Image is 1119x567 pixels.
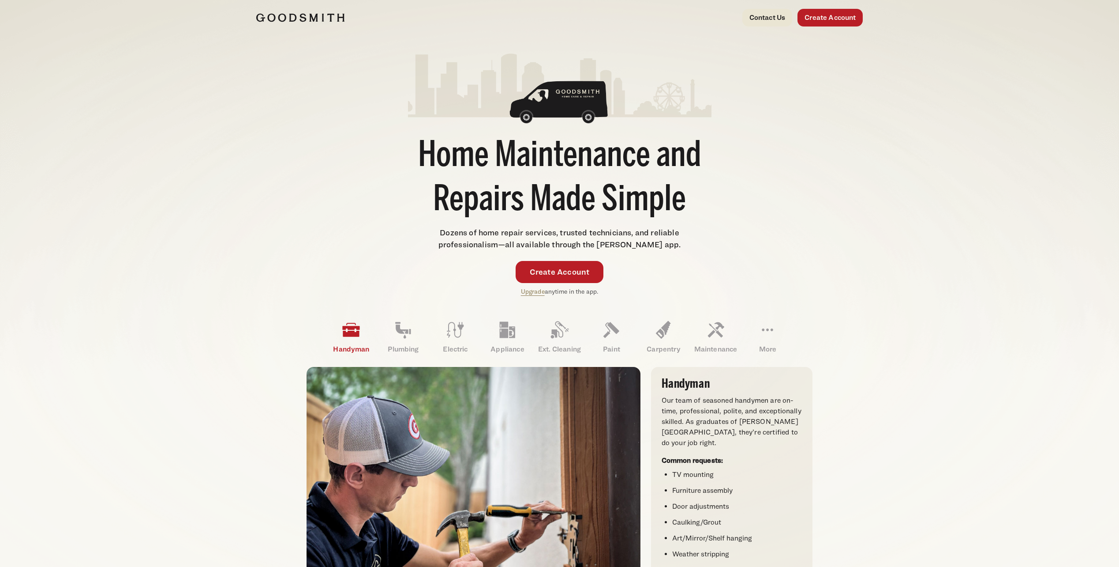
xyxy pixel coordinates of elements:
p: anytime in the app. [521,287,599,297]
a: Create Account [516,261,604,283]
li: TV mounting [672,469,802,480]
p: Our team of seasoned handymen are on-time, professional, polite, and exceptionally skilled. As gr... [662,395,802,448]
a: Paint [585,314,637,360]
a: Handyman [325,314,377,360]
p: Plumbing [377,344,429,355]
a: Ext. Cleaning [533,314,585,360]
p: Maintenance [689,344,741,355]
p: Appliance [481,344,533,355]
li: Caulking/Grout [672,517,802,528]
a: Upgrade [521,287,545,295]
a: Carpentry [637,314,689,360]
a: Contact Us [742,9,793,26]
p: Paint [585,344,637,355]
a: Appliance [481,314,533,360]
a: Electric [429,314,481,360]
li: Weather stripping [672,549,802,559]
p: Carpentry [637,344,689,355]
a: Maintenance [689,314,741,360]
a: Create Account [797,9,863,26]
p: More [741,344,793,355]
p: Handyman [325,344,377,355]
a: Plumbing [377,314,429,360]
p: Ext. Cleaning [533,344,585,355]
p: Electric [429,344,481,355]
span: Dozens of home repair services, trusted technicians, and reliable professionalism—all available t... [438,228,681,249]
li: Furniture assembly [672,485,802,496]
li: Art/Mirror/Shelf hanging [672,533,802,544]
h3: Handyman [662,378,802,390]
a: More [741,314,793,360]
strong: Common requests: [662,456,723,465]
img: Goodsmith [256,13,344,22]
h1: Home Maintenance and Repairs Made Simple [408,135,711,223]
li: Door adjustments [672,501,802,512]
